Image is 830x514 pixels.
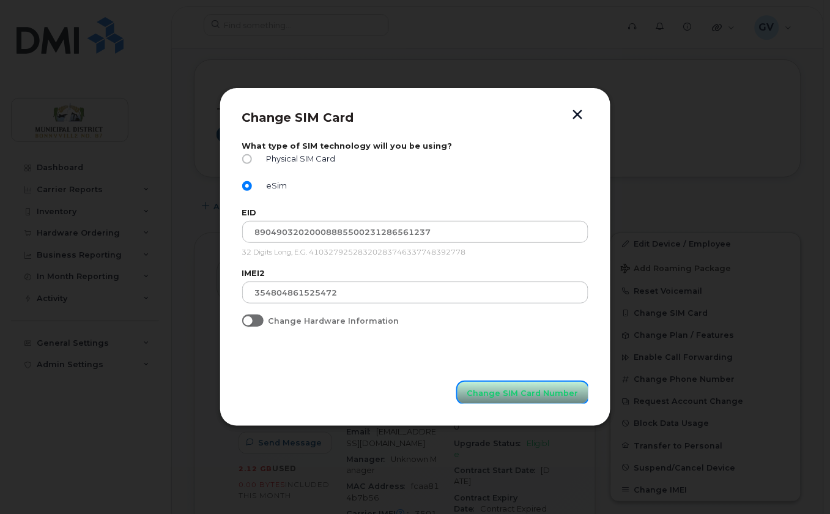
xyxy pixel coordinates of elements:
p: 32 Digits Long, E.G. 41032792528320283746337748392778 [242,248,588,258]
span: Change SIM Card Number [467,387,579,399]
input: Physical SIM Card [242,154,252,164]
label: IMEI2 [242,269,588,278]
input: eSim [242,181,252,191]
span: Physical SIM Card [262,154,336,163]
span: Change Hardware Information [269,316,399,326]
input: Input Your EID Number [242,221,588,243]
span: Change SIM Card [242,110,354,125]
label: EID [242,208,588,217]
span: eSim [262,181,287,190]
input: Input your IMEI2 Number [242,281,588,304]
label: What type of SIM technology will you be using? [242,141,588,151]
button: Change SIM Card Number [458,382,588,404]
input: Change Hardware Information [242,315,252,324]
